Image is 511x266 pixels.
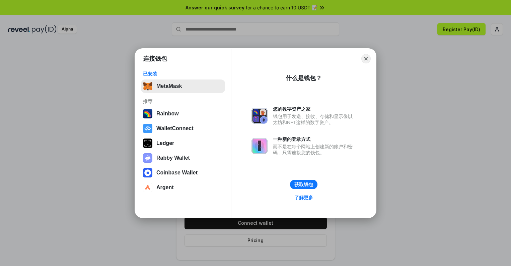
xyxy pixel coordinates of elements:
img: svg+xml,%3Csvg%20xmlns%3D%22http%3A%2F%2Fwww.w3.org%2F2000%2Fsvg%22%20fill%3D%22none%22%20viewBox... [251,138,268,154]
div: 获取钱包 [294,181,313,188]
img: svg+xml,%3Csvg%20width%3D%2228%22%20height%3D%2228%22%20viewBox%3D%220%200%2028%2028%22%20fill%3D... [143,183,152,192]
div: Coinbase Wallet [156,170,198,176]
div: 而不是在每个网站上创建新的账户和密码，只需连接您的钱包。 [273,144,356,156]
img: svg+xml,%3Csvg%20width%3D%2228%22%20height%3D%2228%22%20viewBox%3D%220%200%2028%2028%22%20fill%3D... [143,168,152,177]
img: svg+xml,%3Csvg%20width%3D%2228%22%20height%3D%2228%22%20viewBox%3D%220%200%2028%2028%22%20fill%3D... [143,124,152,133]
button: Ledger [141,137,225,150]
div: 钱包用于发送、接收、存储和显示像以太坊和NFT这样的数字资产。 [273,113,356,125]
button: Close [361,54,371,63]
div: WalletConnect [156,125,194,131]
button: 获取钱包 [290,180,317,189]
button: MetaMask [141,79,225,93]
button: Rainbow [141,107,225,120]
img: svg+xml,%3Csvg%20xmlns%3D%22http%3A%2F%2Fwww.w3.org%2F2000%2Fsvg%22%20fill%3D%22none%22%20viewBox... [251,108,268,124]
img: svg+xml,%3Csvg%20fill%3D%22none%22%20height%3D%2233%22%20viewBox%3D%220%200%2035%2033%22%20width%... [143,82,152,91]
div: Rabby Wallet [156,155,190,161]
h1: 连接钱包 [143,55,167,63]
div: MetaMask [156,83,182,89]
div: 一种新的登录方式 [273,136,356,142]
div: Ledger [156,140,174,146]
button: Rabby Wallet [141,151,225,165]
img: svg+xml,%3Csvg%20xmlns%3D%22http%3A%2F%2Fwww.w3.org%2F2000%2Fsvg%22%20fill%3D%22none%22%20viewBox... [143,153,152,163]
img: svg+xml,%3Csvg%20xmlns%3D%22http%3A%2F%2Fwww.w3.org%2F2000%2Fsvg%22%20width%3D%2228%22%20height%3... [143,139,152,148]
div: Argent [156,184,174,191]
button: WalletConnect [141,122,225,135]
div: Rainbow [156,111,179,117]
img: svg+xml,%3Csvg%20width%3D%22120%22%20height%3D%22120%22%20viewBox%3D%220%200%20120%20120%22%20fil... [143,109,152,118]
div: 什么是钱包？ [286,74,322,82]
a: 了解更多 [290,193,317,202]
button: Coinbase Wallet [141,166,225,179]
div: 已安装 [143,71,223,77]
div: 了解更多 [294,195,313,201]
button: Argent [141,181,225,194]
div: 您的数字资产之家 [273,106,356,112]
div: 推荐 [143,98,223,104]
